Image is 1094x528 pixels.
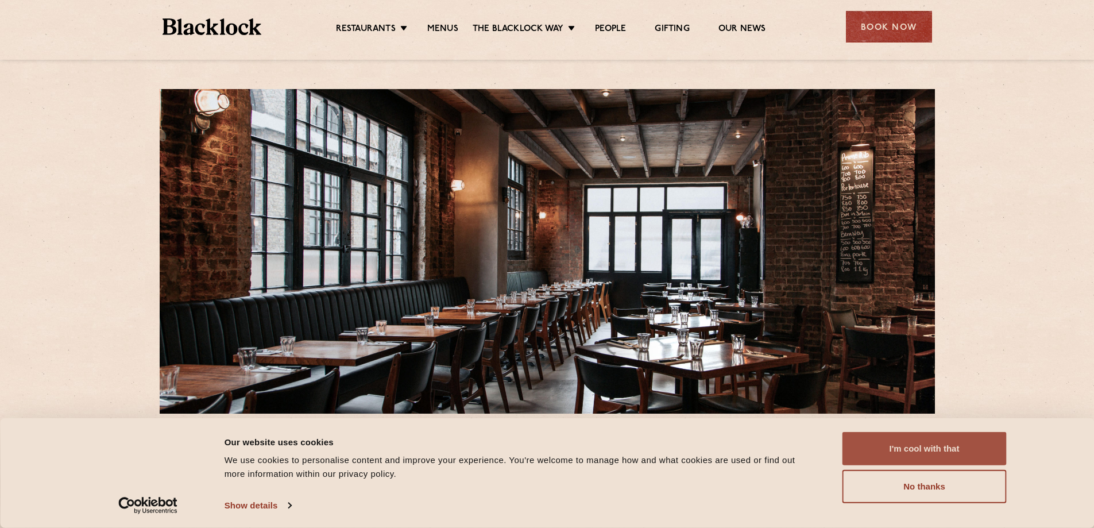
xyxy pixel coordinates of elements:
[336,24,396,36] a: Restaurants
[842,432,1007,465] button: I'm cool with that
[225,497,291,514] a: Show details
[98,497,198,514] a: Usercentrics Cookiebot - opens in a new window
[655,24,689,36] a: Gifting
[718,24,766,36] a: Our News
[846,11,932,43] div: Book Now
[225,435,817,449] div: Our website uses cookies
[225,453,817,481] div: We use cookies to personalise content and improve your experience. You're welcome to manage how a...
[595,24,626,36] a: People
[473,24,563,36] a: The Blacklock Way
[427,24,458,36] a: Menus
[842,470,1007,503] button: No thanks
[163,18,262,35] img: BL_Textured_Logo-footer-cropped.svg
